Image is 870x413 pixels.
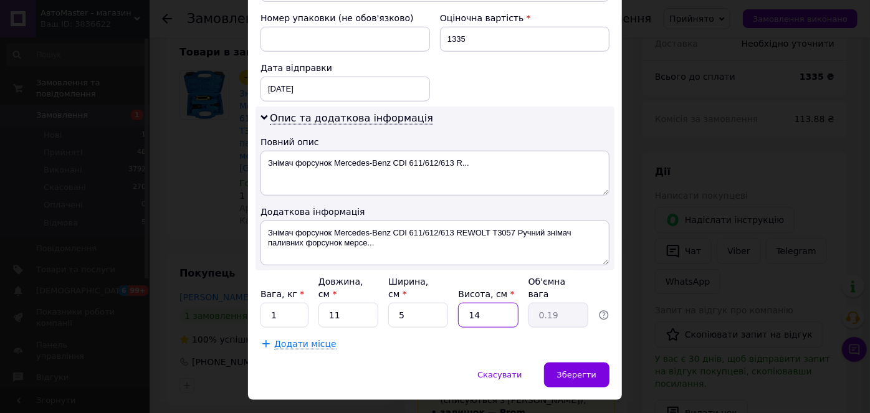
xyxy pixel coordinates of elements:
[261,62,430,74] div: Дата відправки
[477,370,522,379] span: Скасувати
[261,136,609,148] div: Повний опис
[261,221,609,265] textarea: Знімач форсунок Mercedes-Benz CDI 611/612/613 REWOLT T3057 Ручний знімач паливних форсунок мерсе...
[261,151,609,196] textarea: Знімач форсунок Mercedes-Benz CDI 611/612/613 R...
[388,277,428,299] label: Ширина, см
[261,289,304,299] label: Вага, кг
[261,12,430,24] div: Номер упаковки (не обов'язково)
[318,277,363,299] label: Довжина, см
[440,12,609,24] div: Оціночна вартість
[270,112,433,125] span: Опис та додаткова інформація
[261,206,609,218] div: Додаткова інформація
[528,275,588,300] div: Об'ємна вага
[557,370,596,379] span: Зберегти
[458,289,514,299] label: Висота, см
[274,339,337,349] span: Додати місце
